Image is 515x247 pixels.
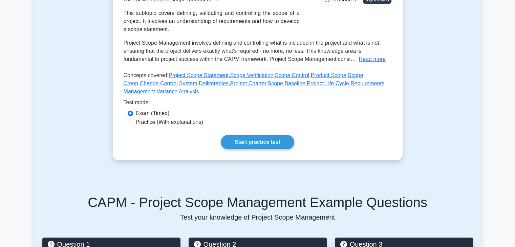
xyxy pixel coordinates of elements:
[230,81,266,86] a: Project Charter
[199,81,229,86] a: Deliverables
[169,72,229,78] a: Project Scope Statement
[221,135,294,149] a: Start practice test
[124,71,392,98] p: Concepts covered: , , , , , , , , , , ,
[156,89,199,94] a: Variance Analysis
[136,109,170,117] label: Exam (Timed)
[124,9,300,33] div: This subtopic covers defining, validating and controlling the scope of a project. It involves an ...
[136,118,203,126] label: Practice (With explanations)
[268,81,305,86] a: Scope Baseline
[359,55,385,63] button: Read more
[124,98,392,109] div: Test mode:
[230,72,273,78] a: Scope Verification
[42,194,473,210] h5: CAPM - Project Scope Management Example Questions
[307,81,349,86] a: Project Life Cycle
[275,72,309,78] a: Scope Control
[311,72,346,78] a: Product Scope
[124,40,381,62] span: Project Scope Management involves defining and controlling what is included in the project and wh...
[140,81,197,86] a: Change Control System
[42,213,473,221] p: Test your knowledge of Project Scope Management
